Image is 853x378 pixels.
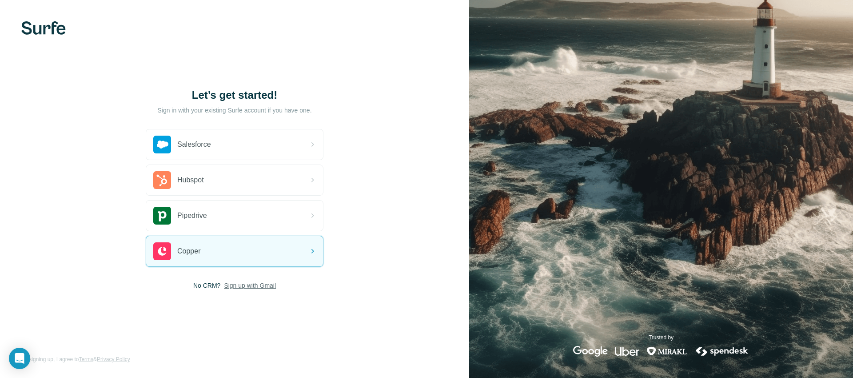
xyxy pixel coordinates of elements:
[573,346,608,357] img: google's logo
[646,346,687,357] img: mirakl's logo
[21,21,66,35] img: Surfe's logo
[177,139,211,150] span: Salesforce
[9,348,30,369] div: Open Intercom Messenger
[694,346,749,357] img: spendesk's logo
[79,356,93,362] a: Terms
[153,136,171,153] img: salesforce's logo
[146,88,323,102] h1: Let’s get started!
[153,207,171,225] img: pipedrive's logo
[153,171,171,189] img: hubspot's logo
[615,346,639,357] img: uber's logo
[177,175,204,185] span: Hubspot
[177,210,207,221] span: Pipedrive
[97,356,130,362] a: Privacy Policy
[193,281,220,290] span: No CRM?
[224,281,276,290] button: Sign up with Gmail
[157,106,311,115] p: Sign in with your existing Surfe account if you have one.
[153,242,171,260] img: copper's logo
[21,355,130,363] span: By signing up, I agree to &
[649,334,674,342] p: Trusted by
[177,246,200,257] span: Copper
